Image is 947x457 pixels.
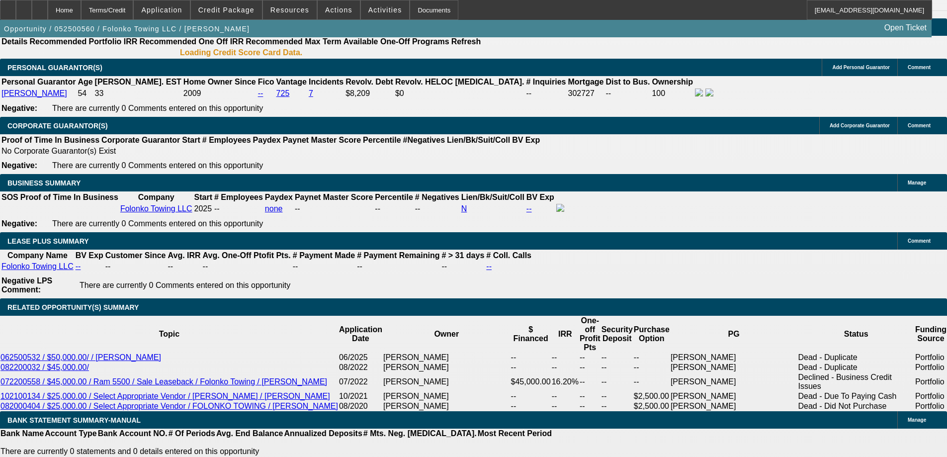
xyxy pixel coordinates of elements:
td: -- [356,262,440,272]
td: -- [633,363,670,372]
td: -- [579,401,601,411]
span: There are currently 0 Comments entered on this opportunity [52,104,263,112]
td: 2025 [194,203,213,214]
td: -- [605,88,651,99]
td: 302727 [568,88,604,99]
b: Percentile [375,193,413,201]
span: BANK STATEMENT SUMMARY-MANUAL [7,416,141,424]
th: # Mts. Neg. [MEDICAL_DATA]. [363,429,477,439]
td: -- [579,363,601,372]
td: $0 [395,88,525,99]
td: 33 [94,88,182,99]
th: Details [1,37,28,47]
img: linkedin-icon.png [705,89,713,96]
td: Dead - Duplicate [797,363,914,372]
b: Loading Credit Score Card Data. [180,48,302,57]
a: 725 [276,89,290,97]
td: $2,500.00 [633,391,670,401]
th: Proof of Time In Business [20,192,119,202]
th: Avg. End Balance [216,429,284,439]
th: Status [797,316,914,353]
th: Most Recent Period [477,429,552,439]
span: There are currently 0 Comments entered on this opportunity [80,281,290,289]
th: Refresh [451,37,482,47]
b: Start [182,136,200,144]
th: # Of Periods [168,429,216,439]
th: Recommended Portfolio IRR [29,37,138,47]
td: No Corporate Guarantor(s) Exist [1,146,544,156]
b: # Negatives [415,193,459,201]
td: 08/2022 [339,363,383,372]
a: none [265,204,283,213]
b: Personal Guarantor [1,78,76,86]
td: [PERSON_NAME] [383,391,511,401]
a: Folonko Towing LLC [120,204,192,213]
th: Purchase Option [633,316,670,353]
td: [PERSON_NAME] [670,391,798,401]
th: Funding Source [915,316,947,353]
b: # Inquiries [526,78,566,86]
div: -- [295,204,373,213]
a: -- [76,262,81,271]
span: Opportunity / 052500560 / Folonko Towing LLC / [PERSON_NAME] [4,25,250,33]
b: Negative LPS Comment: [1,276,52,294]
td: -- [511,391,551,401]
b: Paydex [253,136,281,144]
b: # > 31 days [441,251,484,260]
td: [PERSON_NAME] [670,353,798,363]
button: Actions [318,0,360,19]
b: Company Name [7,251,68,260]
b: Revolv. HELOC [MEDICAL_DATA]. [395,78,524,86]
td: $45,000.00 [511,372,551,391]
a: [PERSON_NAME] [1,89,67,97]
span: 2009 [183,89,201,97]
td: -- [202,262,291,272]
b: Corporate Guarantor [101,136,180,144]
td: -- [601,391,633,401]
button: Activities [361,0,410,19]
b: [PERSON_NAME]. EST [95,78,181,86]
span: -- [214,204,220,213]
td: Portfolio [915,372,947,391]
td: -- [105,262,167,272]
th: Recommended One Off IRR [139,37,244,47]
b: Age [78,78,92,86]
td: Dead - Due To Paying Cash [797,391,914,401]
b: Paynet Master Score [283,136,361,144]
span: Comment [908,238,931,244]
td: -- [511,363,551,372]
b: Paydex [265,193,293,201]
b: #Negatives [403,136,445,144]
b: Negative: [1,161,37,170]
th: $ Financed [511,316,551,353]
span: RELATED OPPORTUNITY(S) SUMMARY [7,303,139,311]
b: Percentile [363,136,401,144]
b: Home Owner Since [183,78,256,86]
b: # Coll. Calls [486,251,531,260]
b: Ownership [652,78,693,86]
b: Vantage [276,78,307,86]
a: -- [526,204,532,213]
span: Activities [368,6,402,14]
b: Dist to Bus. [606,78,650,86]
b: Incidents [309,78,344,86]
span: Manage [908,180,926,185]
b: Negative: [1,219,37,228]
p: There are currently 0 statements and 0 details entered on this opportunity [0,447,552,456]
b: # Payment Remaining [357,251,439,260]
td: [PERSON_NAME] [670,372,798,391]
td: 07/2022 [339,372,383,391]
th: Application Date [339,316,383,353]
td: [PERSON_NAME] [383,372,511,391]
td: 100 [651,88,693,99]
th: Annualized Deposits [283,429,362,439]
span: There are currently 0 Comments entered on this opportunity [52,161,263,170]
div: -- [375,204,413,213]
b: Revolv. Debt [345,78,393,86]
span: Resources [270,6,309,14]
td: Dead - Duplicate [797,353,914,363]
td: -- [168,262,201,272]
b: Paynet Master Score [295,193,373,201]
td: -- [551,363,579,372]
th: IRR [551,316,579,353]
